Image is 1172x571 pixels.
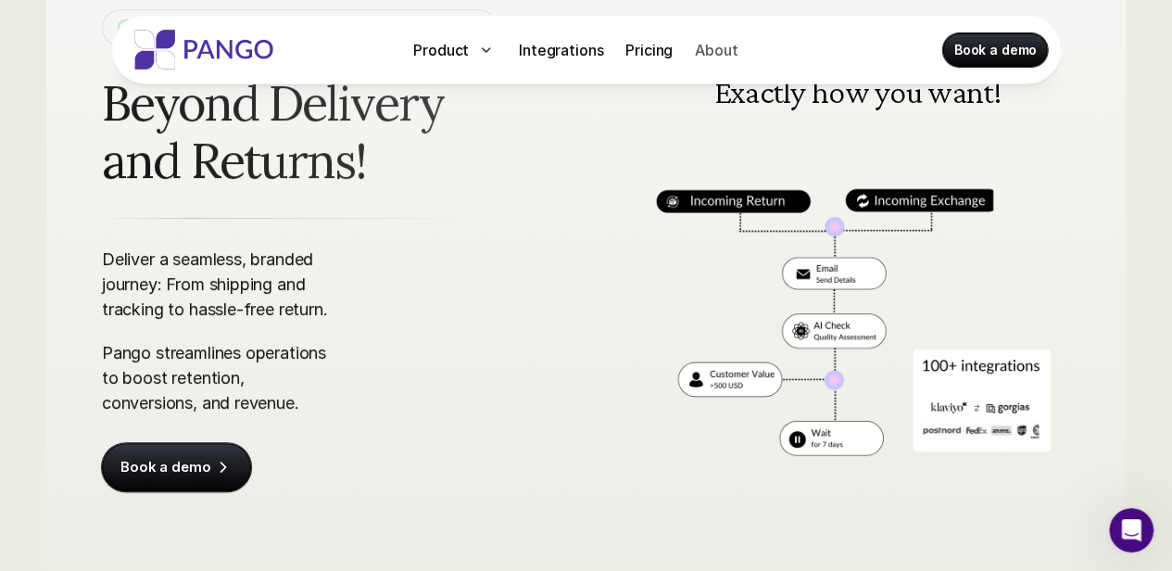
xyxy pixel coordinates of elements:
[943,33,1048,67] a: Book a demo
[695,39,737,61] p: About
[625,39,673,61] p: Pricing
[1024,236,1052,264] button: Next
[954,41,1037,59] p: Book a demo
[683,75,1034,108] h3: Exactly how you want!
[1109,508,1153,552] iframe: Intercom live chat
[511,35,611,65] a: Integrations
[618,35,680,65] a: Pricing
[102,443,251,491] a: Book a demo
[102,340,385,415] p: Pango streamlines operations to boost retention, conversions, and revenue.
[120,458,210,476] p: Book a demo
[102,74,575,190] span: Beyond Delivery and Returns!
[664,236,692,264] button: Previous
[664,236,692,264] img: Back Arrow
[519,39,603,61] p: Integrations
[646,35,1070,464] img: Workflow for returns, delivery, shipping, and logistics management for e-commerce companies. The ...
[687,35,745,65] a: About
[102,247,385,322] p: Deliver a seamless, branded journey: From shipping and tracking to hassle-free return.
[1024,236,1052,264] img: Next Arrow
[413,39,469,61] p: Product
